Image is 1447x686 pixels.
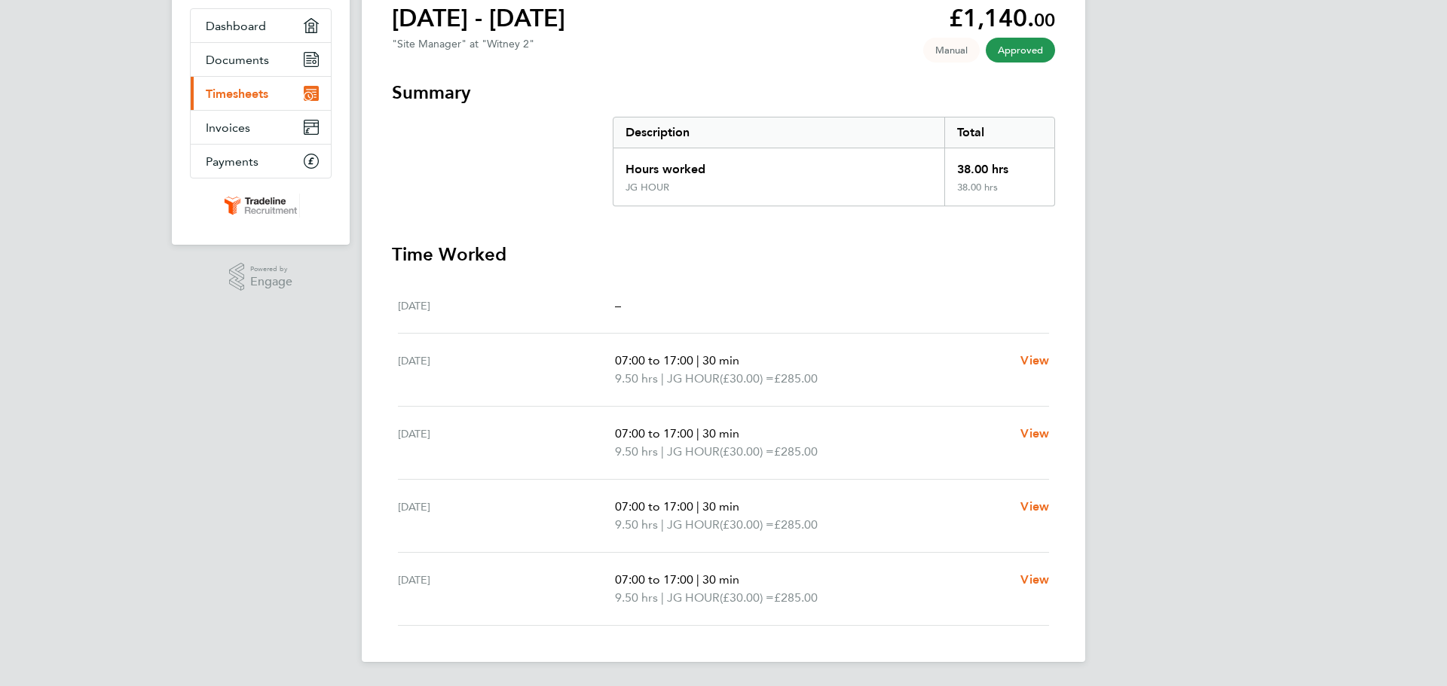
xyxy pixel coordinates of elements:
[191,145,331,178] a: Payments
[191,43,331,76] a: Documents
[392,81,1055,105] h3: Summary
[250,263,292,276] span: Powered by
[398,297,615,315] div: [DATE]
[1020,572,1049,587] span: View
[398,571,615,607] div: [DATE]
[615,371,658,386] span: 9.50 hrs
[206,19,266,33] span: Dashboard
[944,148,1054,181] div: 38.00 hrs
[626,181,669,194] div: JG HOUR
[702,426,739,441] span: 30 min
[206,154,259,169] span: Payments
[661,371,664,386] span: |
[206,87,268,101] span: Timesheets
[615,517,658,532] span: 9.50 hrs
[702,499,739,514] span: 30 min
[774,371,818,386] span: £285.00
[206,120,250,135] span: Invoices
[720,371,774,386] span: (£30.00) =
[398,498,615,534] div: [DATE]
[613,148,944,181] div: Hours worked
[1020,571,1049,589] a: View
[206,53,269,67] span: Documents
[392,242,1055,267] h3: Time Worked
[1020,352,1049,370] a: View
[667,516,720,534] span: JG HOUR
[661,444,664,459] span: |
[615,426,693,441] span: 07:00 to 17:00
[696,426,699,441] span: |
[191,111,331,144] a: Invoices
[1020,426,1049,441] span: View
[613,117,1055,206] div: Summary
[190,194,332,218] a: Go to home page
[702,572,739,587] span: 30 min
[696,499,699,514] span: |
[667,370,720,388] span: JG HOUR
[1034,9,1055,31] span: 00
[720,590,774,605] span: (£30.00) =
[774,517,818,532] span: £285.00
[667,443,720,461] span: JG HOUR
[1020,425,1049,443] a: View
[615,499,693,514] span: 07:00 to 17:00
[661,517,664,532] span: |
[229,263,293,291] a: Powered byEngage
[615,298,621,313] span: –
[702,353,739,367] span: 30 min
[1020,498,1049,516] a: View
[398,352,615,388] div: [DATE]
[1020,499,1049,514] span: View
[398,425,615,461] div: [DATE]
[191,77,331,110] a: Timesheets
[250,276,292,288] span: Engage
[615,572,693,587] span: 07:00 to 17:00
[392,38,534,50] div: "Site Manager" at "Witney 2"
[986,38,1055,63] span: This timesheet has been approved.
[774,444,818,459] span: £285.00
[613,117,944,148] div: Description
[696,572,699,587] span: |
[667,589,720,607] span: JG HOUR
[774,590,818,605] span: £285.00
[615,353,693,367] span: 07:00 to 17:00
[944,181,1054,206] div: 38.00 hrs
[615,444,658,459] span: 9.50 hrs
[944,117,1054,148] div: Total
[696,353,699,367] span: |
[1020,353,1049,367] span: View
[923,38,980,63] span: This timesheet was manually created.
[720,444,774,459] span: (£30.00) =
[720,517,774,532] span: (£30.00) =
[661,590,664,605] span: |
[615,590,658,605] span: 9.50 hrs
[222,194,300,218] img: tradelinerecruitment-logo-retina.png
[191,9,331,42] a: Dashboard
[949,4,1055,32] app-decimal: £1,140.
[392,3,565,33] h1: [DATE] - [DATE]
